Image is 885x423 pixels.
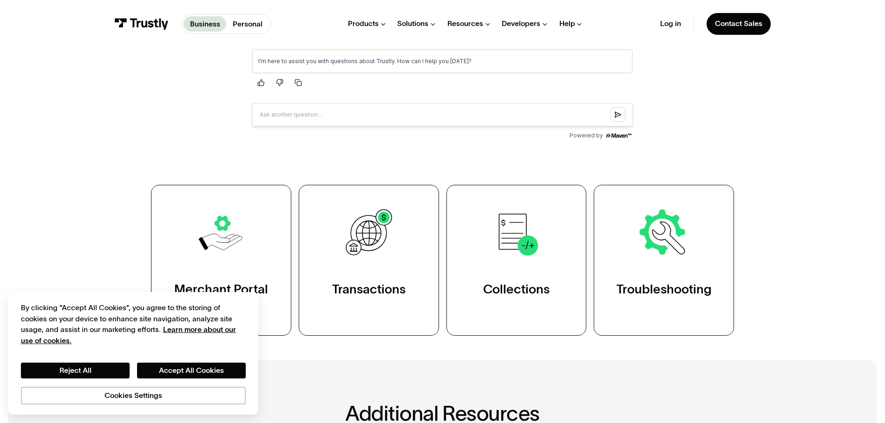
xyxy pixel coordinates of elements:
[233,19,262,30] p: Personal
[226,16,269,32] a: Personal
[114,18,169,30] img: Trustly Logo
[8,292,258,415] div: Cookie banner
[151,185,291,336] a: Merchant Portal Support
[660,19,681,28] a: Log in
[447,19,483,28] div: Resources
[184,16,226,32] a: Business
[21,387,246,404] button: Cookies Settings
[361,90,388,98] img: Maven AGI Logo
[502,19,540,28] div: Developers
[616,281,712,298] div: Troubleshooting
[137,363,246,378] button: Accept All Cookies
[483,281,550,298] div: Collections
[21,363,130,378] button: Reject All
[299,185,439,336] a: Transactions
[14,16,382,23] p: I'm here to assist you with questions about Trustly. How can I help you [DATE]?
[715,19,762,28] div: Contact Sales
[21,302,246,404] div: Privacy
[397,19,428,28] div: Solutions
[446,185,587,336] a: Collections
[325,90,359,98] span: Powered by
[7,61,388,85] input: Question box
[559,19,575,28] div: Help
[707,13,771,35] a: Contact Sales
[366,65,381,80] button: Submit question
[348,19,379,28] div: Products
[172,281,270,314] div: Merchant Portal Support
[21,302,246,346] div: By clicking “Accept All Cookies”, you agree to the storing of cookies on your device to enhance s...
[190,19,220,30] p: Business
[594,185,734,336] a: Troubleshooting
[332,281,406,298] div: Transactions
